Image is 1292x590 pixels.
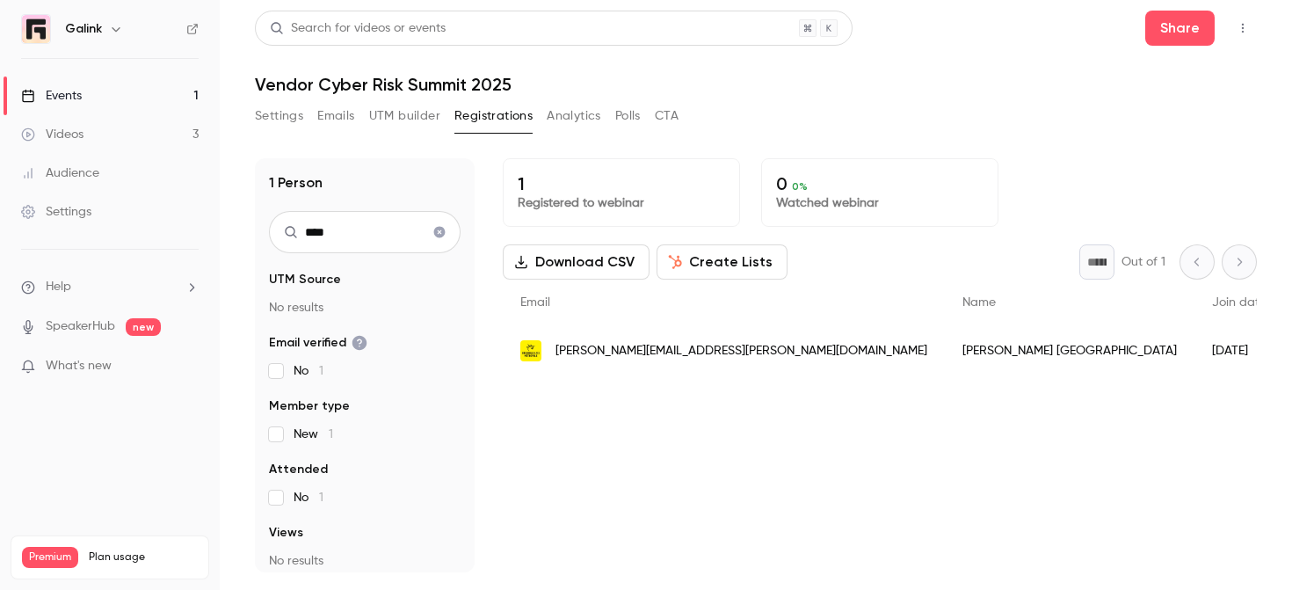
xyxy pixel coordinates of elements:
[21,164,99,182] div: Audience
[294,362,323,380] span: No
[255,102,303,130] button: Settings
[21,126,83,143] div: Videos
[21,278,199,296] li: help-dropdown-opener
[269,299,461,317] p: No results
[294,489,323,506] span: No
[547,102,601,130] button: Analytics
[294,426,333,443] span: New
[657,244,788,280] button: Create Lists
[46,317,115,336] a: SpeakerHub
[1121,253,1165,271] p: Out of 1
[317,102,354,130] button: Emails
[776,194,984,212] p: Watched webinar
[329,428,333,441] span: 1
[21,203,91,221] div: Settings
[269,524,303,542] span: Views
[255,74,1257,95] h1: Vendor Cyber Risk Summit 2025
[655,102,679,130] button: CTA
[1194,326,1284,375] div: [DATE]
[776,173,984,194] p: 0
[615,102,641,130] button: Polls
[1212,296,1267,309] span: Join date
[319,365,323,377] span: 1
[945,326,1194,375] div: [PERSON_NAME] [GEOGRAPHIC_DATA]
[46,357,112,375] span: What's new
[46,278,71,296] span: Help
[1145,11,1215,46] button: Share
[520,296,550,309] span: Email
[270,19,446,38] div: Search for videos or events
[22,15,50,43] img: Galink
[178,359,199,375] iframe: Noticeable Trigger
[65,20,102,38] h6: Galink
[269,334,367,352] span: Email verified
[21,87,82,105] div: Events
[503,244,650,280] button: Download CSV
[555,342,927,361] span: [PERSON_NAME][EMAIL_ADDRESS][PERSON_NAME][DOMAIN_NAME]
[22,547,78,568] span: Premium
[269,397,350,415] span: Member type
[126,318,161,336] span: new
[962,296,996,309] span: Name
[269,271,341,288] span: UTM Source
[518,173,725,194] p: 1
[269,552,461,570] p: No results
[319,492,323,504] span: 1
[520,340,541,361] img: grenoblealpesmetropole.fr
[425,218,454,246] button: Clear search
[269,461,328,478] span: Attended
[454,102,533,130] button: Registrations
[792,180,808,193] span: 0 %
[269,172,323,193] h1: 1 Person
[89,550,198,565] span: Plan usage
[369,102,440,130] button: UTM builder
[518,194,725,212] p: Registered to webinar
